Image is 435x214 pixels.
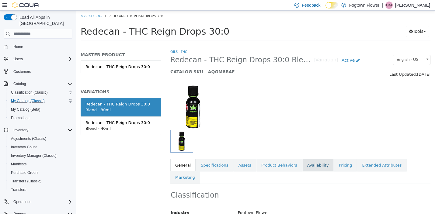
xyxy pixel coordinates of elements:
p: [PERSON_NAME] [395,2,430,9]
span: Manifests [11,162,26,167]
span: Catalog [13,81,26,86]
button: Transfers (Classic) [6,177,75,185]
a: My Catalog (Beta) [9,106,43,113]
h2: Classification [95,180,354,189]
span: English - US [317,44,346,54]
span: Users [13,57,23,61]
span: Inventory [11,126,72,134]
a: English - US [317,44,354,54]
button: My Catalog (Beta) [6,105,75,114]
span: Classification (Classic) [9,89,72,96]
p: Fogtown Flower [349,2,380,9]
a: Pricing [258,148,281,161]
span: Promotions [9,114,72,122]
span: My Catalog (Beta) [11,107,40,112]
a: Extended Attributes [281,148,330,161]
a: Oils - THC [94,39,111,43]
span: [DATE] [341,61,354,66]
span: Promotions [11,116,30,120]
button: Users [11,55,25,63]
button: Users [1,55,75,63]
span: My Catalog (Classic) [11,98,45,103]
div: Redecan - THC Reign Drops 30:0 Blend - 40ml [9,109,80,121]
h5: VARIATIONS [5,78,85,84]
div: Fogtown Flower [157,197,359,208]
span: CM [386,2,392,9]
span: Inventory Count [11,145,37,150]
span: Transfers (Classic) [9,178,72,185]
small: [Variation] [238,47,262,52]
span: Feedback [302,2,320,8]
a: Classification (Classic) [9,89,50,96]
button: Promotions [6,114,75,122]
button: Purchase Orders [6,168,75,177]
button: Manifests [6,160,75,168]
span: Home [13,44,23,49]
button: Inventory [1,126,75,134]
a: Redecan - THC Reign Drops 30:0 [5,50,85,63]
a: Inventory Manager (Classic) [9,152,59,159]
span: Inventory Manager (Classic) [9,152,72,159]
button: Inventory Count [6,143,75,151]
span: Adjustments (Classic) [11,136,46,141]
span: Last Updated: [313,61,341,66]
span: Transfers (Classic) [11,179,41,184]
button: Classification (Classic) [6,88,75,97]
a: Transfers [9,186,29,193]
div: Redecan - THC Reign Drops 30:0 Blend - 30ml [9,91,80,102]
a: Customers [11,68,33,75]
span: Purchase Orders [9,169,72,176]
span: Inventory Count [9,143,72,151]
button: Inventory Manager (Classic) [6,151,75,160]
span: Operations [11,198,72,205]
a: Assets [157,148,180,161]
span: Home [11,43,72,50]
span: Operations [13,199,31,204]
button: Tools [330,15,353,26]
span: Customers [11,67,72,75]
div: Cameron McCrae [385,2,393,9]
span: Customers [13,69,31,74]
span: Load All Apps in [GEOGRAPHIC_DATA] [17,14,72,26]
button: Adjustments (Classic) [6,134,75,143]
span: Redecan - THC Reign Drops 30:0 Blend - 30ml [94,45,238,54]
button: Transfers [6,185,75,194]
span: Inventory [13,128,28,133]
a: Promotions [9,114,32,122]
button: Catalog [1,80,75,88]
span: Active [266,47,279,52]
a: Adjustments (Classic) [9,135,49,142]
button: Inventory [11,126,31,134]
span: Industry [95,200,113,204]
button: Home [1,42,75,51]
a: Inventory Count [9,143,39,151]
span: Redecan - THC Reign Drops 30:0 [33,3,87,8]
a: Manifests [9,160,29,168]
span: My Catalog (Classic) [9,97,72,105]
h5: CATALOG SKU - AQGM8R4F [94,58,287,64]
span: Inventory Manager (Classic) [11,153,57,158]
button: My Catalog (Classic) [6,97,75,105]
img: 150 [94,74,140,119]
button: Operations [1,198,75,206]
span: Classification (Classic) [11,90,48,95]
a: General [94,148,120,161]
span: My Catalog (Beta) [9,106,72,113]
a: Marketing [94,160,124,173]
a: My Catalog (Classic) [9,97,47,105]
button: Catalog [11,80,28,88]
span: Transfers [9,186,72,193]
span: Purchase Orders [11,170,39,175]
a: My Catalog [5,3,26,8]
a: Transfers (Classic) [9,178,44,185]
p: | [382,2,383,9]
a: Purchase Orders [9,169,41,176]
span: Manifests [9,160,72,168]
a: Specifications [120,148,157,161]
a: Availability [226,148,258,161]
img: Cova [12,2,40,8]
span: Users [11,55,72,63]
h5: MASTER PRODUCT [5,41,85,47]
input: Dark Mode [325,2,338,9]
